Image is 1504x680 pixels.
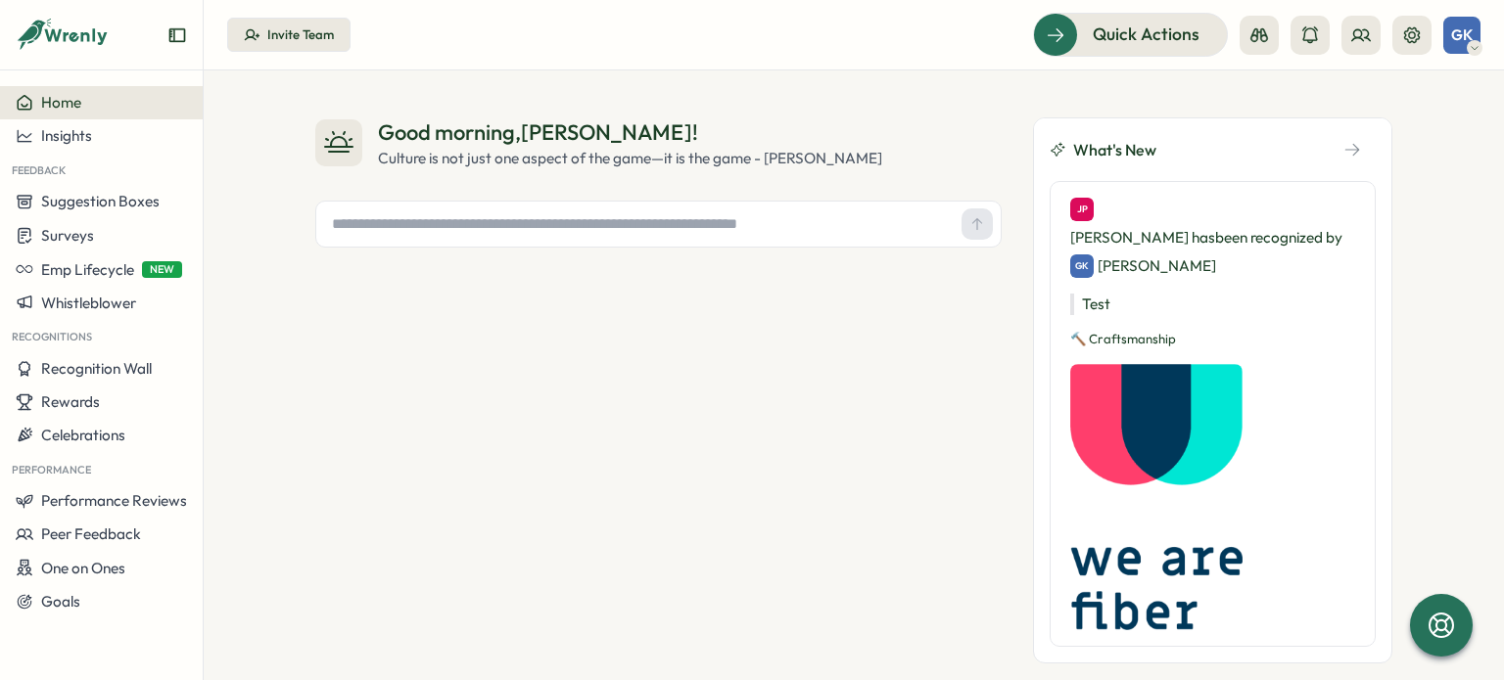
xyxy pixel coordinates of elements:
[41,192,160,210] span: Suggestion Boxes
[1443,17,1480,54] button: GK
[1093,22,1199,47] span: Quick Actions
[378,148,882,169] div: Culture is not just one aspect of the game—it is the game - [PERSON_NAME]
[41,93,81,112] span: Home
[1070,294,1355,315] p: Test
[41,226,94,245] span: Surveys
[1070,253,1216,278] div: [PERSON_NAME]
[41,559,125,577] span: One on Ones
[1070,364,1243,630] img: Recognition Image
[142,261,182,278] span: NEW
[227,18,351,53] button: Invite Team
[41,260,134,279] span: Emp Lifecycle
[1070,331,1355,348] p: 🔨 Craftsmanship
[41,592,80,611] span: Goals
[41,294,136,312] span: Whistleblower
[41,524,141,543] span: Peer Feedback
[1033,13,1228,56] button: Quick Actions
[1077,202,1088,217] span: JP
[167,25,187,45] button: Expand sidebar
[1073,138,1156,162] span: What's New
[41,126,92,145] span: Insights
[41,426,125,444] span: Celebrations
[41,359,152,378] span: Recognition Wall
[1075,258,1089,274] span: GK
[41,392,100,411] span: Rewards
[1451,26,1473,43] span: GK
[41,491,187,510] span: Performance Reviews
[378,117,882,148] div: Good morning , [PERSON_NAME] !
[267,26,334,44] div: Invite Team
[1070,198,1355,278] div: [PERSON_NAME] has been recognized by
